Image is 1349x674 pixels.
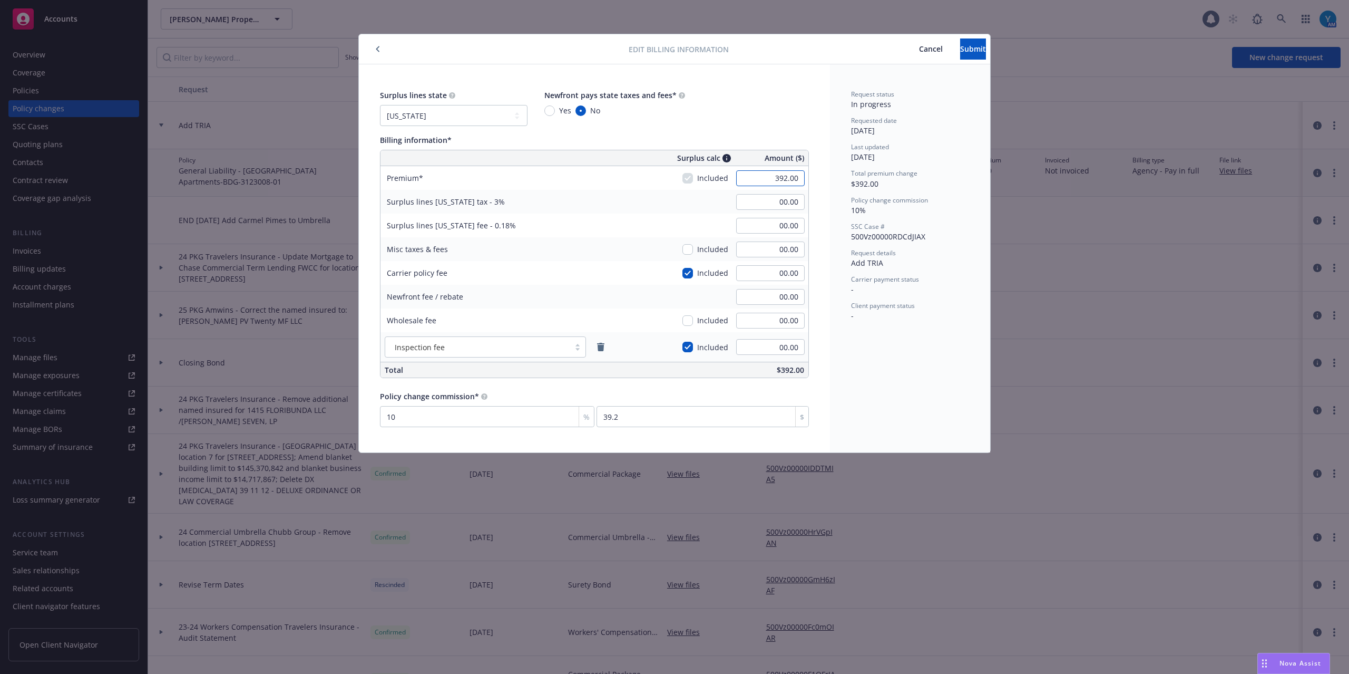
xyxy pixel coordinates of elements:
[736,265,805,281] input: 0.00
[736,242,805,257] input: 0.00
[583,411,590,422] span: %
[390,342,564,353] span: Inspection fee
[395,342,445,353] span: Inspection fee
[380,135,452,145] span: Billing information*
[559,105,571,116] span: Yes
[677,152,720,163] span: Surplus calc
[594,341,607,353] a: remove
[960,38,986,60] button: Submit
[387,244,448,254] span: Misc taxes & fees
[851,248,896,257] span: Request details
[851,126,875,136] span: [DATE]
[385,365,403,375] span: Total
[575,105,586,116] input: No
[387,197,505,207] span: Surplus lines [US_STATE] tax - 3%
[544,90,677,100] span: Newfront pays state taxes and fees*
[851,258,883,268] span: Add TRIA
[387,173,423,183] span: Premium
[380,90,447,100] span: Surplus lines state
[851,179,878,189] span: $392.00
[777,365,804,375] span: $392.00
[387,268,447,278] span: Carrier policy fee
[380,391,479,401] span: Policy change commission*
[736,170,805,186] input: 0.00
[736,194,805,210] input: 0.00
[851,222,885,231] span: SSC Case #
[697,244,728,255] span: Included
[851,275,919,284] span: Carrier payment status
[851,169,917,178] span: Total premium change
[1257,653,1330,674] button: Nova Assist
[544,105,555,116] input: Yes
[736,289,805,305] input: 0.00
[697,342,728,353] span: Included
[919,44,943,54] span: Cancel
[697,315,728,326] span: Included
[387,220,516,230] span: Surplus lines [US_STATE] fee - 0.18%
[736,339,805,355] input: 0.00
[851,232,925,242] span: 500Vz00000RDCdJIAX
[960,44,986,54] span: Submit
[387,315,436,325] span: Wholesale fee
[851,90,894,99] span: Request status
[1258,653,1271,673] div: Drag to move
[851,142,889,151] span: Last updated
[736,313,805,329] input: 0.00
[851,196,928,205] span: Policy change commission
[800,411,804,422] span: $
[851,284,854,294] span: -
[1279,659,1321,668] span: Nova Assist
[851,99,891,109] span: In progress
[697,267,728,278] span: Included
[736,218,805,234] input: 0.00
[851,301,915,310] span: Client payment status
[902,38,960,60] button: Cancel
[697,172,728,184] span: Included
[851,116,897,125] span: Requested date
[851,311,854,321] span: -
[629,44,729,55] span: Edit billing information
[590,105,600,116] span: No
[387,292,463,302] span: Newfront fee / rebate
[851,152,875,162] span: [DATE]
[851,205,866,215] span: 10%
[765,152,804,163] span: Amount ($)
